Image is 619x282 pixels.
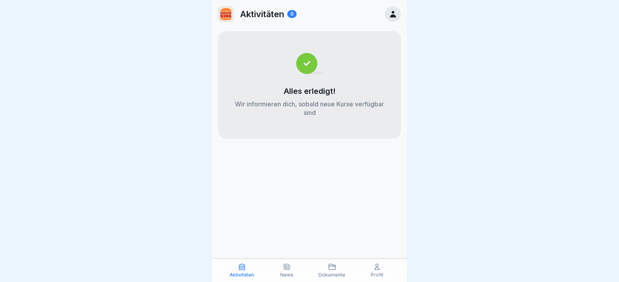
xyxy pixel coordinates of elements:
[280,272,293,278] p: News
[287,10,297,18] div: 0
[371,272,383,278] p: Profil
[296,53,323,74] img: completed.svg
[318,272,345,278] p: Dokumente
[234,100,385,117] p: Wir informieren dich, sobald neue Kurse verfügbar sind
[240,9,284,19] p: Aktivitäten
[229,272,254,278] p: Aktivitäten
[219,7,233,21] img: w2f18lwxr3adf3talrpwf6id.png
[284,86,336,96] p: Alles erledigt!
